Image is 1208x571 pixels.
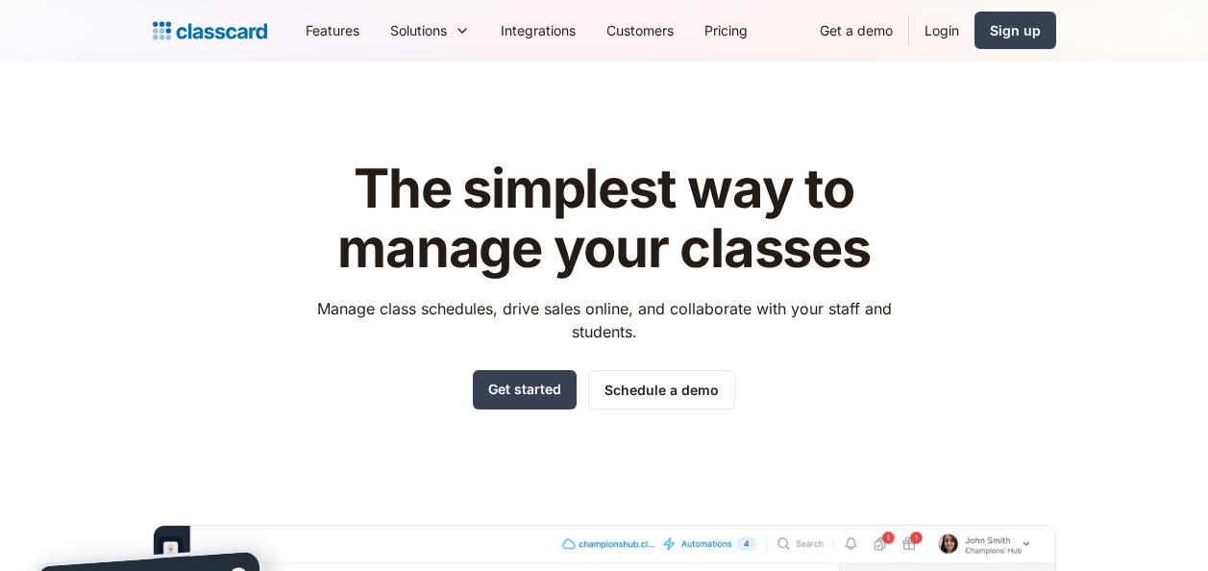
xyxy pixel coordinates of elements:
[290,9,375,52] a: Features
[588,370,735,410] a: Schedule a demo
[299,297,909,343] p: Manage class schedules, drive sales online, and collaborate with your staff and students.
[473,370,577,410] a: Get started
[804,9,908,52] a: Get a demo
[591,9,689,52] a: Customers
[390,20,447,40] div: Solutions
[375,9,485,52] div: Solutions
[909,9,974,52] a: Login
[299,160,909,278] h1: The simplest way to manage your classes
[974,12,1056,49] a: Sign up
[689,9,763,52] a: Pricing
[990,20,1041,40] div: Sign up
[153,17,267,44] a: home
[485,9,591,52] a: Integrations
